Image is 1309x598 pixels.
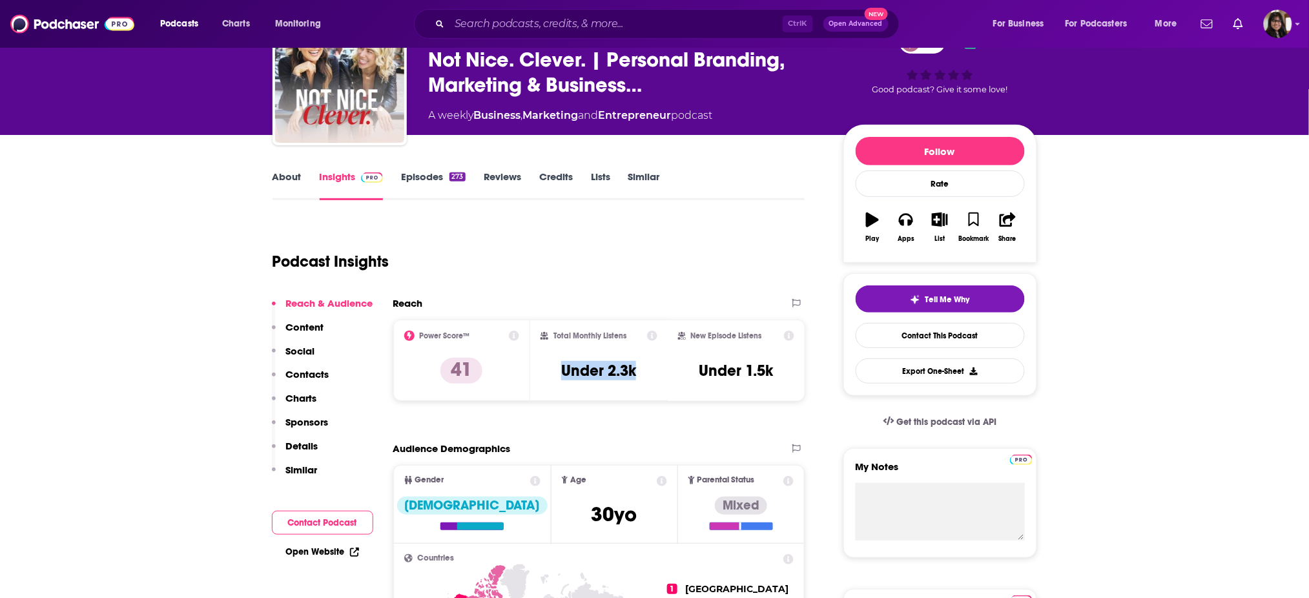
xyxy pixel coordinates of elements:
[561,361,636,380] h3: Under 2.3k
[699,361,774,380] h3: Under 1.5k
[685,583,788,595] span: [GEOGRAPHIC_DATA]
[1264,10,1292,38] button: Show profile menu
[1066,15,1128,33] span: For Podcasters
[272,368,329,392] button: Contacts
[823,16,889,32] button: Open AdvancedNew
[401,170,465,200] a: Episodes273
[286,464,318,476] p: Similar
[474,109,521,121] a: Business
[925,294,970,305] span: Tell Me Why
[984,14,1060,34] button: open menu
[272,511,373,535] button: Contact Podcast
[539,170,573,200] a: Credits
[856,137,1025,165] button: Follow
[1264,10,1292,38] img: User Profile
[923,204,956,251] button: List
[667,584,677,594] span: 1
[591,170,610,200] a: Lists
[275,14,404,143] img: Not Nice. Clever. | Personal Branding, Marketing & Business Growth For Introverted Entrepreneurs
[10,12,134,36] img: Podchaser - Follow, Share and Rate Podcasts
[856,170,1025,197] div: Rate
[397,497,548,515] div: [DEMOGRAPHIC_DATA]
[286,416,329,428] p: Sponsors
[286,440,318,452] p: Details
[579,109,599,121] span: and
[991,204,1024,251] button: Share
[1010,453,1033,465] a: Pro website
[286,321,324,333] p: Content
[272,321,324,345] button: Content
[449,172,465,181] div: 273
[1228,13,1248,35] a: Show notifications dropdown
[286,297,373,309] p: Reach & Audience
[272,392,317,416] button: Charts
[429,108,713,123] div: A weekly podcast
[286,345,315,357] p: Social
[553,331,626,340] h2: Total Monthly Listens
[418,554,455,562] span: Countries
[856,323,1025,348] a: Contact This Podcast
[266,14,338,34] button: open menu
[420,331,470,340] h2: Power Score™
[393,442,511,455] h2: Audience Demographics
[151,14,215,34] button: open menu
[872,85,1008,94] span: Good podcast? Give it some love!
[272,464,318,488] button: Similar
[873,406,1007,438] a: Get this podcast via API
[273,252,389,271] h1: Podcast Insights
[783,15,813,32] span: Ctrl K
[286,392,317,404] p: Charts
[993,15,1044,33] span: For Business
[935,235,945,243] div: List
[426,9,912,39] div: Search podcasts, credits, & more...
[592,502,637,527] span: 30 yo
[1155,15,1177,33] span: More
[440,358,482,384] p: 41
[896,417,996,428] span: Get this podcast via API
[856,460,1025,483] label: My Notes
[286,368,329,380] p: Contacts
[957,204,991,251] button: Bookmark
[393,297,423,309] h2: Reach
[829,21,883,27] span: Open Advanced
[898,235,914,243] div: Apps
[889,204,923,251] button: Apps
[599,109,672,121] a: Entrepreneur
[273,170,302,200] a: About
[1146,14,1193,34] button: open menu
[856,358,1025,384] button: Export One-Sheet
[628,170,660,200] a: Similar
[484,170,521,200] a: Reviews
[843,23,1037,103] div: 41Good podcast? Give it some love!
[715,497,767,515] div: Mixed
[1010,455,1033,465] img: Podchaser Pro
[272,345,315,369] button: Social
[320,170,384,200] a: InsightsPodchaser Pro
[523,109,579,121] a: Marketing
[865,8,888,20] span: New
[865,235,879,243] div: Play
[286,546,359,557] a: Open Website
[449,14,783,34] input: Search podcasts, credits, & more...
[570,476,586,484] span: Age
[272,297,373,321] button: Reach & Audience
[691,331,762,340] h2: New Episode Listens
[856,204,889,251] button: Play
[521,109,523,121] span: ,
[222,15,250,33] span: Charts
[856,285,1025,313] button: tell me why sparkleTell Me Why
[415,476,444,484] span: Gender
[1264,10,1292,38] span: Logged in as parulyadav
[275,15,321,33] span: Monitoring
[160,15,198,33] span: Podcasts
[272,416,329,440] button: Sponsors
[958,235,989,243] div: Bookmark
[999,235,1016,243] div: Share
[214,14,258,34] a: Charts
[1196,13,1218,35] a: Show notifications dropdown
[361,172,384,183] img: Podchaser Pro
[1057,14,1146,34] button: open menu
[910,294,920,305] img: tell me why sparkle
